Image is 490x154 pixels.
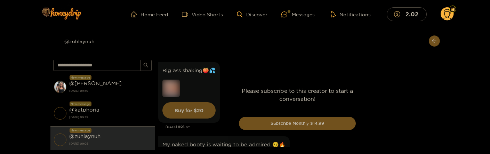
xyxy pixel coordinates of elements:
strong: [DATE] 09:05 [69,140,151,147]
strong: [DATE] 09:40 [69,88,151,94]
img: conversation [54,133,66,146]
img: conversation [54,81,66,93]
a: Discover [237,11,267,17]
img: conversation [54,107,66,120]
button: arrow-left [429,35,440,47]
strong: [DATE] 09:39 [69,114,151,120]
span: search [143,63,148,68]
a: Video Shorts [182,11,223,17]
button: 2.02 [387,7,427,21]
a: Home Feed [131,11,168,17]
strong: @ katphoria [69,107,99,113]
span: video-camera [182,11,192,17]
strong: @ zuhlaynuh [69,133,101,139]
span: dollar [394,11,404,17]
span: home [131,11,140,17]
div: Messages [281,10,315,18]
span: arrow-left [432,38,437,44]
strong: @ [PERSON_NAME] [69,80,122,86]
button: Subscribe Monthly $14.99 [239,117,356,130]
div: @zuhlaynuh [50,35,155,47]
p: Please subscribe to this creator to start a conversation! [239,87,356,103]
mark: 2.02 [404,10,419,18]
div: New message [70,75,91,80]
div: New message [70,102,91,106]
img: Fan Level [451,7,455,11]
div: New message [70,128,91,133]
button: search [140,60,152,71]
button: Notifications [329,11,373,18]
